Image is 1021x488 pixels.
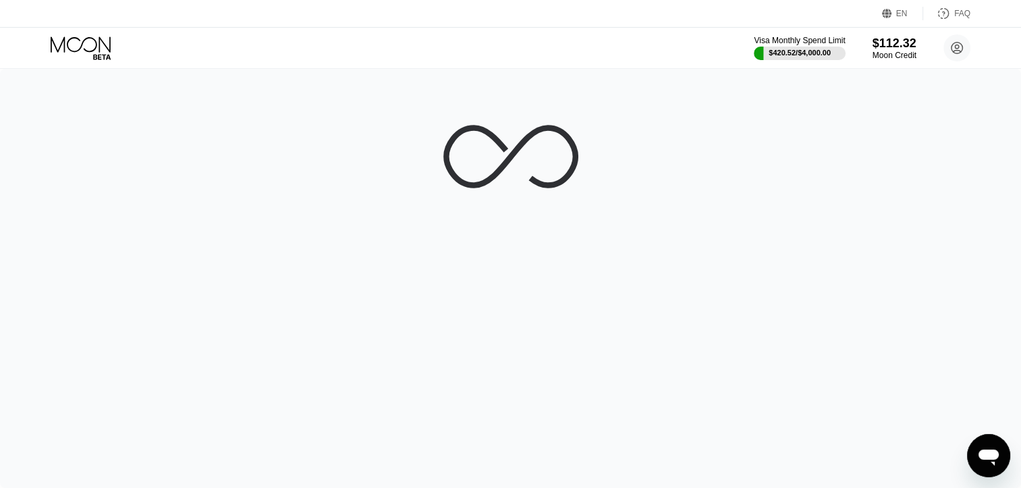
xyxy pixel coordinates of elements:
div: EN [882,7,923,20]
div: FAQ [923,7,970,20]
div: FAQ [954,9,970,18]
div: Moon Credit [873,51,916,60]
div: $420.52 / $4,000.00 [769,49,831,57]
iframe: Button to launch messaging window [967,434,1010,477]
div: EN [896,9,908,18]
div: $112.32 [873,36,916,51]
div: Visa Monthly Spend Limit [754,36,845,45]
div: $112.32Moon Credit [873,36,916,60]
div: Visa Monthly Spend Limit$420.52/$4,000.00 [754,36,845,60]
